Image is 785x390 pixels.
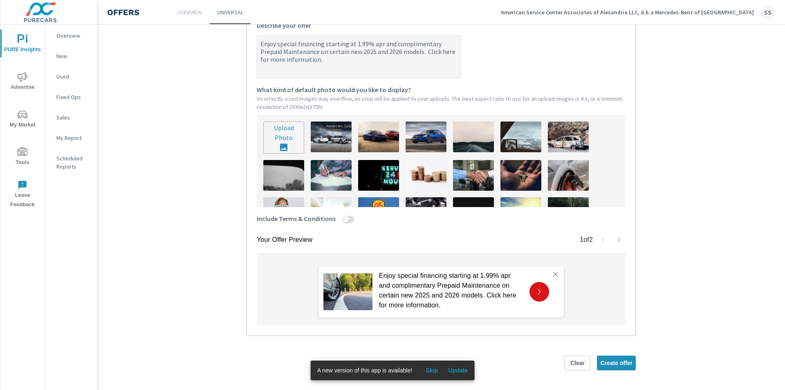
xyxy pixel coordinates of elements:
[453,160,494,191] img: description
[311,160,352,191] img: description
[317,367,413,374] span: A new version of this app is available!
[3,110,42,130] span: My Market
[45,29,97,42] div: Overview
[45,50,97,62] div: New
[760,5,775,20] div: SS
[568,359,587,367] span: Clear
[56,113,90,122] p: Sales
[56,93,90,101] p: Fixed Ops
[45,70,97,83] div: Used
[600,359,632,367] span: Create offer
[56,52,90,60] p: New
[257,214,336,223] span: Include Terms & Conditions
[177,8,202,16] p: Overview
[56,32,90,40] p: Overview
[257,20,311,30] span: Describe your offer
[257,235,312,245] p: Your Offer Preview
[564,356,590,370] button: Clear
[406,197,446,228] img: description
[580,235,593,245] p: 1 of 2
[3,147,42,167] span: Tools
[597,356,636,370] button: Create offer
[358,122,399,152] img: description
[263,197,304,228] img: description
[422,367,442,374] span: Skip
[45,91,97,103] div: Fixed Ops
[453,122,494,152] img: description
[323,273,372,310] img: Vehicle purchase offer!
[0,25,45,213] div: nav menu
[257,95,626,111] p: Incorrectly sized images may overflow, no crop will be applied to your uploads. The best aspect r...
[56,134,90,142] p: My Report
[500,122,541,152] img: description
[419,364,445,377] button: Skip
[3,72,42,92] span: Advertise
[257,85,411,95] span: What kind of default photo would you like to display?
[379,271,523,310] p: Enjoy special financing starting at 1.99% apr and complimentary Prepaid Maintenance on certain ne...
[358,197,399,228] img: description
[311,122,352,152] img: description
[501,9,754,16] p: American Service Center Associates of Alexandria LLC, d.b.a Mercedes-Benz of [GEOGRAPHIC_DATA]
[218,8,243,16] p: Universal
[45,111,97,124] div: Sales
[263,160,304,191] img: description
[548,160,589,191] img: description
[3,34,42,54] span: PURE Insights
[343,216,349,223] button: Include Terms & Conditions
[453,197,494,228] img: description
[445,364,471,377] button: Update
[448,367,468,374] span: Update
[548,122,589,152] img: description
[56,72,90,81] p: Used
[406,122,446,152] img: description
[500,197,541,228] img: description
[500,160,541,191] img: description
[3,180,42,210] span: Leave Feedback
[311,197,352,228] img: description
[548,197,589,228] img: description
[257,37,461,78] textarea: Describe your offer
[45,152,97,173] div: Scheduled Reports
[406,160,446,191] img: description
[45,132,97,144] div: My Report
[358,160,399,191] img: description
[107,7,139,17] h4: Offers
[56,154,90,171] p: Scheduled Reports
